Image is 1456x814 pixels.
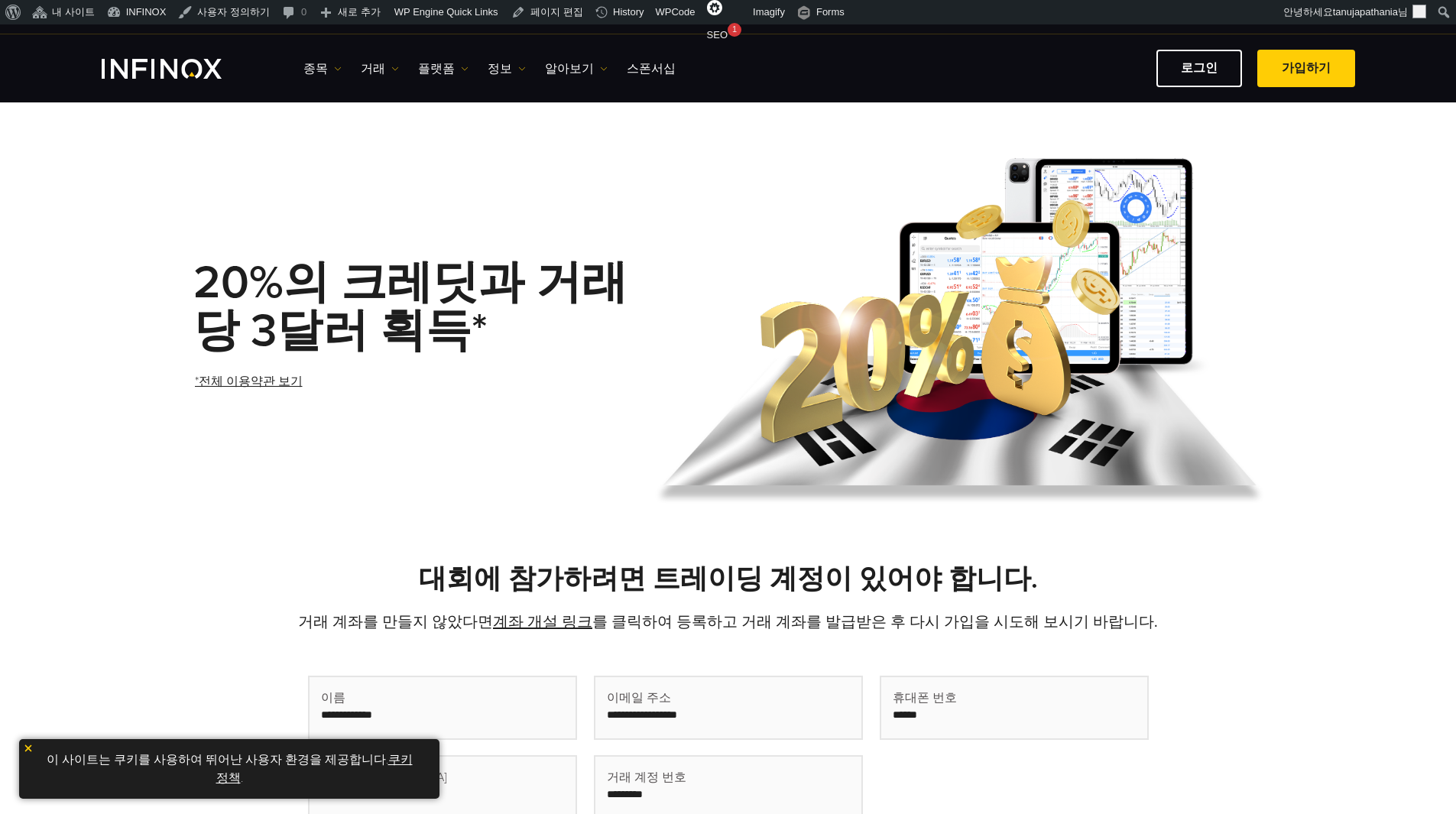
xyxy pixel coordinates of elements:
strong: 대회에 참가하려면 트레이딩 계정이 있어야 합니다. [419,563,1038,595]
a: 플랫폼 [418,60,469,78]
img: yellow close icon [23,743,34,754]
a: 정보 [488,60,526,78]
div: 1 [728,23,741,37]
span: 거래 계정 번호 [607,768,686,786]
a: 거래 [361,60,399,78]
span: tanujapathania [1333,6,1398,18]
a: INFINOX Logo [102,59,258,79]
strong: 20%의 크레딧과 거래당 3달러 획득* [193,255,627,358]
span: 이메일 주소 [607,689,671,707]
span: SEO [707,29,728,41]
a: 알아보기 [545,60,608,78]
span: 이름 [321,689,345,707]
a: *전체 이용약관 보기 [193,363,304,401]
a: 로그인 [1156,50,1242,87]
a: 스폰서십 [627,60,676,78]
p: 이 사이트는 쿠키를 사용하여 뛰어난 사용자 환경을 제공합니다. . [27,747,432,791]
p: 거래 계좌를 만들지 않았다면 를 클릭하여 등록하고 거래 계좌를 발급받은 후 다시 가입을 시도해 보시기 바랍니다. [193,611,1263,633]
a: 계좌 개설 링크 [493,613,592,631]
a: 종목 [303,60,342,78]
a: 가입하기 [1257,50,1355,87]
span: 휴대폰 번호 [893,689,957,707]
